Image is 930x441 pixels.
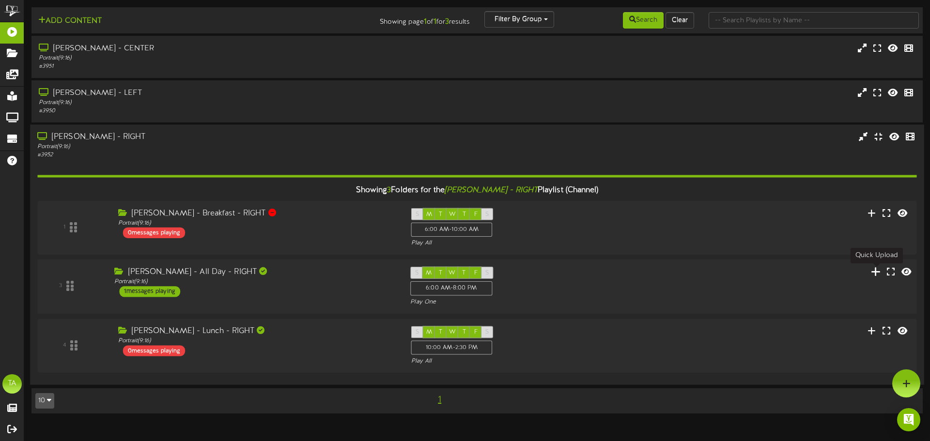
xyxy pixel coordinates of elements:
[410,282,492,296] div: 6:00 AM - 8:00 PM
[484,11,554,28] button: Filter By Group
[666,12,694,29] button: Clear
[327,11,477,28] div: Showing page of for results
[35,393,54,409] button: 10
[411,340,493,354] div: 10:00 AM - 2:30 PM
[474,211,478,218] span: F
[39,107,396,115] div: # 3950
[37,152,395,160] div: # 3952
[439,329,442,335] span: T
[415,270,418,276] span: S
[426,270,432,276] span: M
[623,12,664,29] button: Search
[35,15,105,27] button: Add Content
[463,211,466,218] span: T
[416,329,419,335] span: S
[37,143,395,151] div: Portrait ( 9:16 )
[435,395,444,405] span: 1
[463,329,466,335] span: T
[39,88,396,99] div: [PERSON_NAME] - LEFT
[387,186,391,195] span: 3
[39,99,396,107] div: Portrait ( 9:16 )
[416,211,419,218] span: S
[449,211,456,218] span: W
[123,345,185,356] div: 0 messages playing
[439,270,442,276] span: T
[118,337,397,345] div: Portrait ( 9:16 )
[411,223,493,237] div: 6:00 AM - 10:00 AM
[474,329,478,335] span: F
[39,62,396,71] div: # 3951
[462,270,465,276] span: T
[449,270,455,276] span: W
[114,278,396,286] div: Portrait ( 9:16 )
[424,17,427,26] strong: 1
[439,211,442,218] span: T
[485,329,489,335] span: S
[30,180,924,201] div: Showing Folders for the Playlist (Channel)
[434,17,436,26] strong: 1
[485,270,489,276] span: S
[37,132,395,143] div: [PERSON_NAME] - RIGHT
[411,357,617,365] div: Play All
[114,267,396,278] div: [PERSON_NAME] - All Day - RIGHT
[118,326,397,337] div: [PERSON_NAME] - Lunch - RIGHT
[39,54,396,62] div: Portrait ( 9:16 )
[410,298,618,306] div: Play One
[445,186,538,195] i: [PERSON_NAME] - RIGHT
[474,270,478,276] span: F
[411,239,617,247] div: Play All
[897,408,920,431] div: Open Intercom Messenger
[119,287,180,297] div: 1 messages playing
[445,17,449,26] strong: 3
[118,208,397,219] div: [PERSON_NAME] - Breakfast - RIGHT
[426,329,432,335] span: M
[2,374,22,394] div: TA
[39,43,396,54] div: [PERSON_NAME] - CENTER
[118,219,397,228] div: Portrait ( 9:16 )
[449,329,456,335] span: W
[426,211,432,218] span: M
[485,211,489,218] span: S
[123,228,185,238] div: 0 messages playing
[709,12,919,29] input: -- Search Playlists by Name --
